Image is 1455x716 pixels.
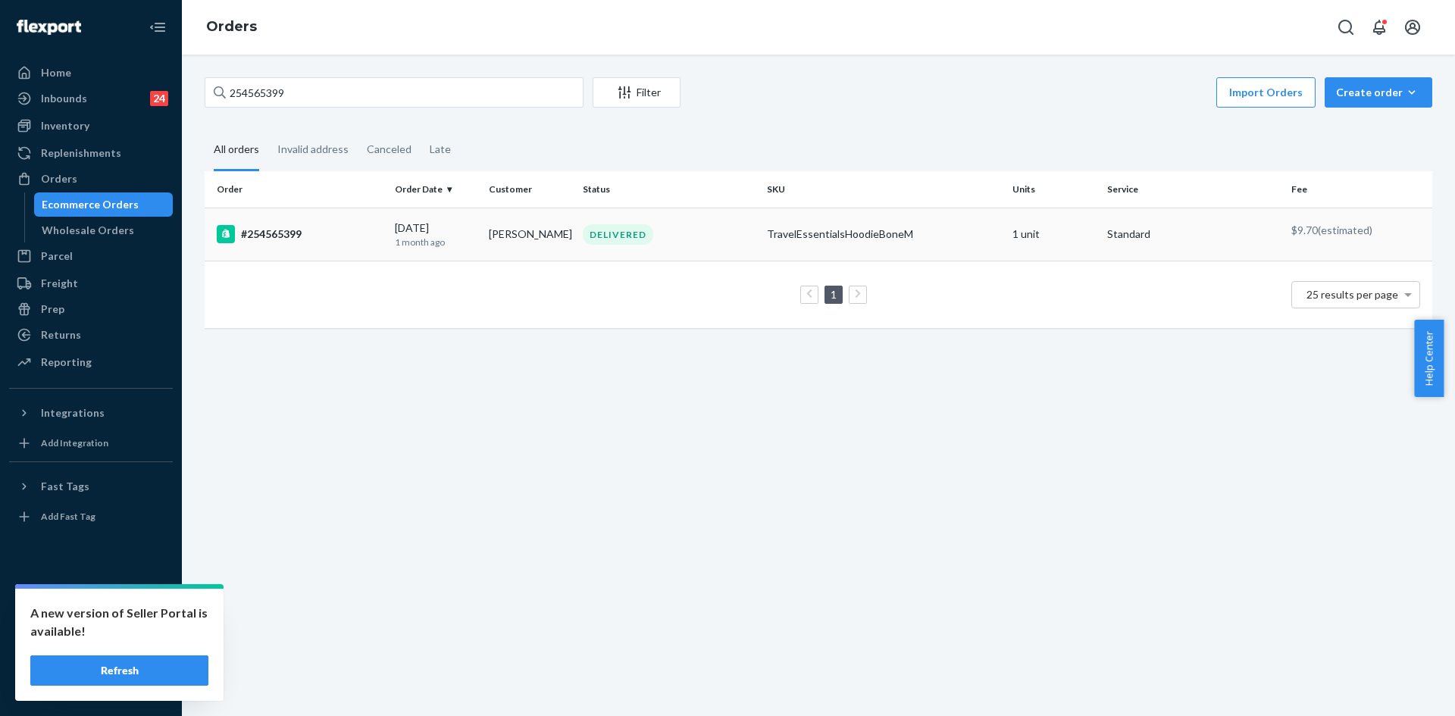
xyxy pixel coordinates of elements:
input: Search orders [205,77,584,108]
div: Parcel [41,249,73,264]
img: Flexport logo [17,20,81,35]
button: Open notifications [1364,12,1394,42]
button: Open account menu [1397,12,1428,42]
span: 25 results per page [1306,288,1398,301]
a: Home [9,61,173,85]
a: Orders [9,167,173,191]
a: Wholesale Orders [34,218,174,242]
p: 1 month ago [395,236,477,249]
th: Service [1101,171,1285,208]
p: $9.70 [1291,223,1420,238]
a: Page 1 is your current page [828,288,840,301]
a: Orders [206,18,257,35]
button: Refresh [30,655,208,686]
div: Home [41,65,71,80]
th: Fee [1285,171,1432,208]
a: Ecommerce Orders [34,192,174,217]
th: Order [205,171,389,208]
div: Wholesale Orders [42,223,134,238]
div: Canceled [367,130,411,169]
td: [PERSON_NAME] [483,208,577,261]
div: Late [430,130,451,169]
button: Open Search Box [1331,12,1361,42]
div: Invalid address [277,130,349,169]
td: 1 unit [1006,208,1100,261]
a: Parcel [9,244,173,268]
span: (estimated) [1318,224,1372,236]
div: TravelEssentialsHoodieBoneM [767,227,1000,242]
div: Freight [41,276,78,291]
a: Help Center [9,648,173,672]
th: Units [1006,171,1100,208]
button: Import Orders [1216,77,1316,108]
div: Integrations [41,405,105,421]
th: Order Date [389,171,483,208]
a: Returns [9,323,173,347]
a: Reporting [9,350,173,374]
button: Fast Tags [9,474,173,499]
div: 24 [150,91,168,106]
div: Inbounds [41,91,87,106]
div: Filter [593,85,680,100]
div: All orders [214,130,259,171]
a: Replenishments [9,141,173,165]
p: Standard [1107,227,1279,242]
a: Add Integration [9,431,173,455]
a: Freight [9,271,173,295]
div: Add Fast Tag [41,510,95,523]
button: Integrations [9,401,173,425]
a: Add Fast Tag [9,505,173,529]
div: Create order [1336,85,1421,100]
p: A new version of Seller Portal is available! [30,604,208,640]
a: Settings [9,596,173,621]
div: Returns [41,327,81,342]
div: Reporting [41,355,92,370]
button: Help Center [1414,320,1444,397]
div: Prep [41,302,64,317]
div: Add Integration [41,436,108,449]
a: Inventory [9,114,173,138]
div: [DATE] [395,220,477,249]
a: Prep [9,297,173,321]
div: Ecommerce Orders [42,197,139,212]
button: Create order [1325,77,1432,108]
div: Inventory [41,118,89,133]
div: DELIVERED [583,224,653,245]
th: Status [577,171,761,208]
a: Talk to Support [9,622,173,646]
ol: breadcrumbs [194,5,269,49]
button: Filter [593,77,681,108]
button: Give Feedback [9,674,173,698]
div: Customer [489,183,571,195]
div: #254565399 [217,225,383,243]
a: Inbounds24 [9,86,173,111]
div: Replenishments [41,145,121,161]
div: Fast Tags [41,479,89,494]
div: Orders [41,171,77,186]
button: Close Navigation [142,12,173,42]
th: SKU [761,171,1006,208]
